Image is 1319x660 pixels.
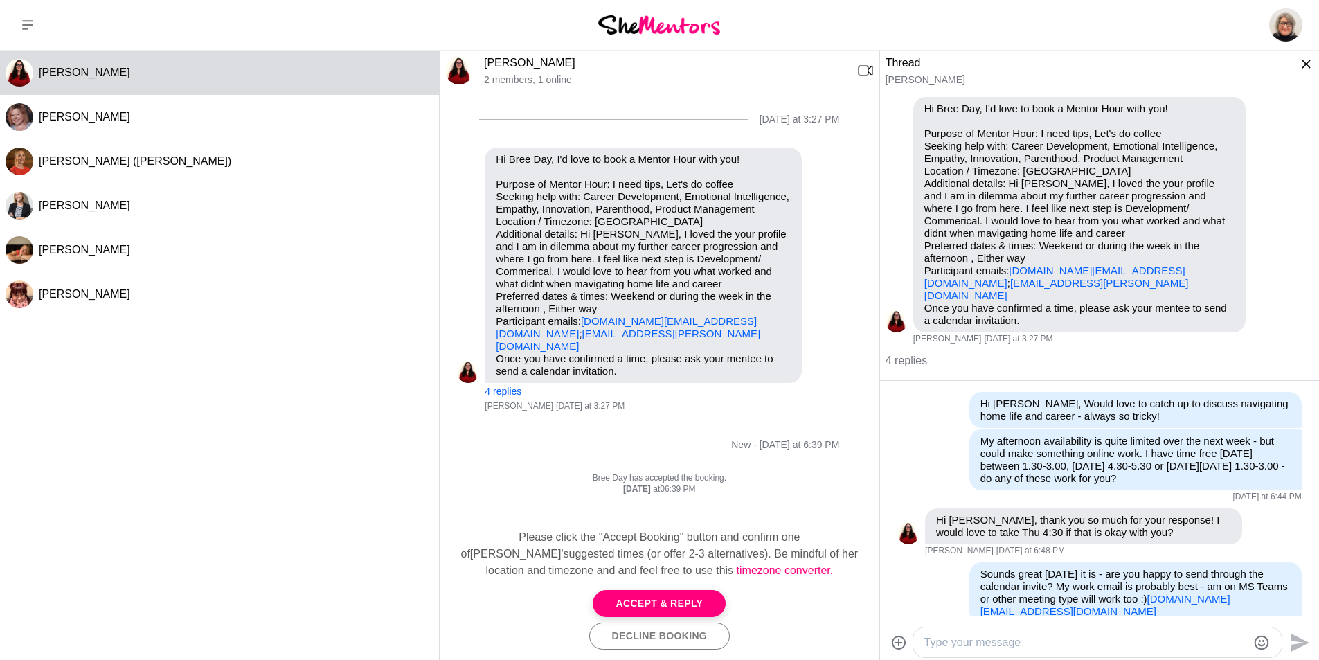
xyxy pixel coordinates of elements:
div: Lidija McInnes [886,310,908,332]
p: Bree Day has accepted the booking. [457,473,861,484]
div: 4 replies [886,344,1313,369]
p: Hi Bree Day, I'd love to book a Mentor Hour with you! [924,102,1235,115]
button: Decline Booking [589,623,730,650]
img: M [6,280,33,308]
img: She Mentors Logo [598,15,720,34]
a: [DOMAIN_NAME][EMAIL_ADDRESS][DOMAIN_NAME] [980,593,1230,617]
a: [EMAIL_ADDRESS][PERSON_NAME][DOMAIN_NAME] [496,328,760,352]
img: L [445,57,473,84]
p: Hi Bree Day, I'd love to book a Mentor Hour with you! [496,153,791,166]
span: [PERSON_NAME] [485,401,553,412]
div: Lidija McInnes [6,59,33,87]
p: Purpose of Mentor Hour: I need tips, Let's do coffee Seeking help with: Career Development, Emoti... [496,178,791,353]
img: C [6,148,33,175]
button: Emoji picker [1253,634,1270,651]
p: Hi [PERSON_NAME], Would love to catch up to discuss navigating home life and career - always so t... [980,398,1291,422]
div: Please click the "Accept Booking" button and confirm one of [PERSON_NAME]' suggested times (or of... [451,529,868,579]
strong: [DATE] [623,484,653,494]
a: timezone converter. [737,564,834,576]
span: [PERSON_NAME] [913,334,982,345]
div: at 06:39 PM [457,484,861,495]
span: [PERSON_NAME] [39,244,130,256]
div: Lidija McInnes [445,57,473,84]
button: Accept & Reply [593,590,726,617]
button: Close thread [1286,57,1313,84]
img: K [6,103,33,131]
button: Send [1282,627,1313,658]
div: Jodie Coomer [6,192,33,220]
p: Once you have confirmed a time, please ask your mentee to send a calendar invitation. [496,353,791,377]
div: Lidija McInnes [457,361,479,383]
img: L [897,522,919,544]
div: [PERSON_NAME] [886,74,1275,86]
div: [DATE] at 3:27 PM [760,114,840,125]
div: Sarah Vizer [6,236,33,264]
span: [PERSON_NAME] [39,288,130,300]
img: J [6,192,33,220]
span: [PERSON_NAME] [39,66,130,78]
p: Sounds great [DATE] it is - are you happy to send through the calendar invite? My work email is p... [980,568,1291,618]
span: [PERSON_NAME] [39,199,130,211]
a: [EMAIL_ADDRESS][PERSON_NAME][DOMAIN_NAME] [924,277,1189,301]
div: Krystle Northover [6,103,33,131]
img: L [886,310,908,332]
p: Once you have confirmed a time, please ask your mentee to send a calendar invitation. [924,302,1235,327]
p: 2 members , 1 online [484,74,846,86]
img: Bree Day [1269,8,1302,42]
time: 2025-09-09T08:48:24.101Z [996,546,1065,557]
a: [DOMAIN_NAME][EMAIL_ADDRESS][DOMAIN_NAME] [496,315,757,339]
button: 4 replies [485,386,521,398]
a: [PERSON_NAME] [484,57,575,69]
div: Mel Stibbs [6,280,33,308]
span: [PERSON_NAME] ([PERSON_NAME]) [39,155,231,167]
img: S [6,236,33,264]
p: Hi [PERSON_NAME], thank you so much for your response! I would love to take Thu 4:30 if that is o... [936,514,1231,539]
div: New - [DATE] at 6:39 PM [731,439,839,451]
span: [PERSON_NAME] [925,546,994,557]
span: [PERSON_NAME] [39,111,130,123]
textarea: Type your message [924,634,1248,651]
img: L [457,361,479,383]
img: L [6,59,33,87]
div: Lidija McInnes [897,522,919,544]
time: 2025-09-08T05:27:51.867Z [984,334,1052,345]
a: [DOMAIN_NAME][EMAIL_ADDRESS][DOMAIN_NAME] [924,265,1185,289]
div: Clarissa Hirst (Riss) [6,148,33,175]
time: 2025-09-09T08:44:18.285Z [1232,492,1301,503]
p: My afternoon availability is quite limited over the next week - but could make something online w... [980,435,1291,485]
time: 2025-09-08T05:27:51.867Z [556,401,625,412]
p: Purpose of Mentor Hour: I need tips, Let's do coffee Seeking help with: Career Development, Emoti... [924,127,1235,302]
div: Thread [886,56,1275,70]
